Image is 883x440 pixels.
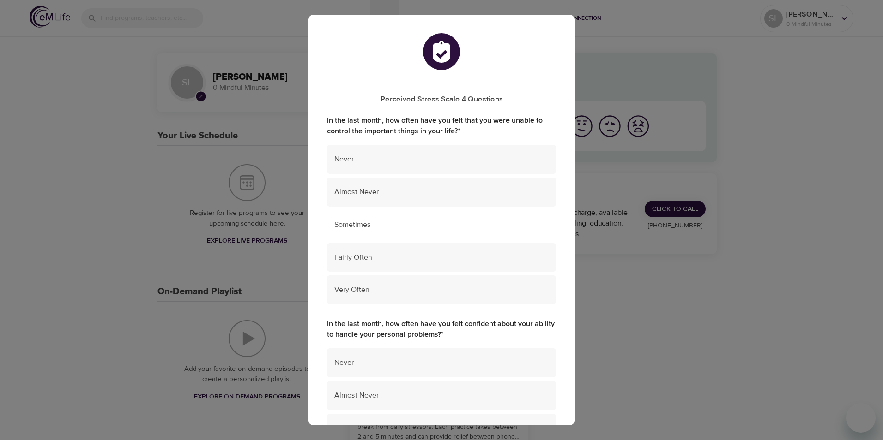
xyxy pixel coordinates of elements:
span: Never [334,154,549,165]
span: Sometimes [334,423,549,434]
span: Never [334,357,549,368]
label: In the last month, how often have you felt confident about your ability to handle your personal p... [327,319,556,340]
span: Almost Never [334,187,549,197]
h5: Perceived Stress Scale 4 Questions [327,95,556,104]
span: Almost Never [334,390,549,401]
span: Sometimes [334,220,549,230]
span: Fairly Often [334,252,549,263]
label: In the last month, how often have you felt that you were unable to control the important things i... [327,115,556,137]
span: Very Often [334,285,549,295]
